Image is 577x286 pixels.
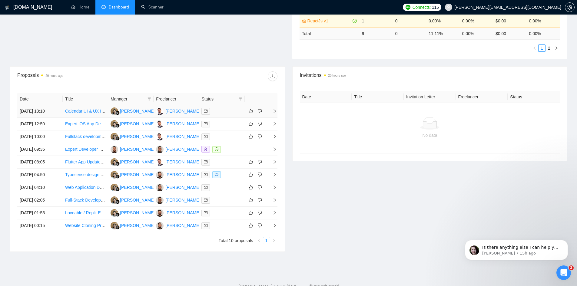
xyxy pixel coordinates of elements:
span: like [249,198,253,202]
span: filter [237,94,244,104]
li: Previous Page [256,237,263,244]
td: Fullstack development [63,130,108,143]
td: [DATE] 01:55 [17,207,63,219]
img: gigradar-bm.png [115,200,120,204]
img: FM [156,120,164,128]
button: dislike [256,120,264,127]
span: user-add [204,147,207,151]
div: Close [106,2,117,13]
a: ReactJs v1 [307,18,352,24]
img: ES [111,133,118,140]
a: ES[PERSON_NAME] [111,223,155,228]
img: gigradar-bm.png [115,136,120,140]
a: Website Cloning Project [65,223,110,228]
span: right [268,173,277,177]
span: Manager [111,96,145,102]
span: check-circle [353,19,357,23]
span: right [268,223,277,228]
span: mail [204,173,207,176]
a: Flutter App Update for Play Store Resubmission [65,159,155,164]
span: dislike [258,134,262,139]
span: right [268,211,277,215]
button: dislike [256,209,264,216]
img: AA [111,146,118,153]
a: ES[PERSON_NAME] [111,134,155,139]
button: like [247,158,254,166]
span: download [268,74,277,79]
span: mail [204,135,207,138]
a: ES[PERSON_NAME] [111,185,155,189]
td: Total [300,28,360,39]
span: like [249,223,253,228]
td: [DATE] 08:05 [17,156,63,169]
a: setting [565,5,575,10]
button: like [247,184,254,191]
div: But as you see in title we have "AI" which you have in your search query for AI scanner, and "rea... [10,83,95,160]
button: Emoji picker [19,193,24,198]
span: crown [302,19,306,23]
button: like [247,107,254,115]
span: dislike [258,185,262,190]
img: ES [111,196,118,204]
td: [DATE] 00:15 [17,219,63,232]
a: AA[PERSON_NAME] [156,210,200,215]
button: like [247,196,254,204]
button: dislike [256,158,264,166]
div: [PERSON_NAME] [120,209,155,216]
td: [DATE] 13:10 [17,105,63,118]
a: 2 [546,45,552,51]
td: 0.00 % [460,28,493,39]
div: [PERSON_NAME] [165,159,200,165]
li: Next Page [553,44,560,52]
td: Full-Stack Developer for Custom Memorial Website (Next.js, Supabase, Stripe) [63,194,108,207]
span: user [446,5,451,9]
td: $0.00 [493,14,526,28]
span: like [249,172,253,177]
td: [DATE] 04:10 [17,181,63,194]
div: [PERSON_NAME] [165,209,200,216]
a: 1 [539,45,545,51]
span: 115 [432,4,439,11]
a: ES[PERSON_NAME] [111,172,155,177]
div: [PERSON_NAME] [165,184,200,191]
div: [PERSON_NAME] [165,120,200,127]
a: ES[PERSON_NAME] [111,121,155,126]
span: 2 [569,265,574,270]
img: AA [156,209,164,217]
td: Loveable / Replit Expert || Full Stack Engineer [63,207,108,219]
div: [PERSON_NAME] [120,133,155,140]
span: mail [204,160,207,164]
div: it should be sent once either from React native or AI scanner whereas, mob app dev is the special... [22,50,116,75]
div: but in this way all of the appropriate jobs would be ignored from the mob app dev profile [22,169,116,194]
span: like [249,134,253,139]
a: FM[PERSON_NAME] [156,108,200,113]
img: FM [156,107,164,115]
div: and AI from other profile [55,36,116,49]
img: FM [156,158,164,166]
button: dislike [256,133,264,140]
a: ES[PERSON_NAME] [111,210,155,215]
span: dislike [258,109,262,113]
td: Typesense design and implementation [63,169,108,181]
a: AA[PERSON_NAME] [111,146,155,151]
a: AA[PERSON_NAME] [156,197,200,202]
a: AA[PERSON_NAME] [156,223,200,228]
div: [PERSON_NAME] [120,184,155,191]
button: Gif picker [29,193,34,198]
img: ES [111,184,118,191]
td: 0.00% [426,14,459,28]
div: Proposals [17,71,147,81]
td: 0.00% [527,14,560,28]
a: AA[PERSON_NAME] [156,185,200,189]
span: filter [148,97,151,101]
button: Upload attachment [9,193,14,198]
a: FM[PERSON_NAME] [156,159,200,164]
a: FM[PERSON_NAME] [156,121,200,126]
span: right [268,147,277,151]
button: like [247,222,254,229]
a: Full-Stack Developer for Custom Memorial Website (Next.js, Supabase, Stripe) [65,198,213,202]
time: 20 hours ago [328,74,346,77]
